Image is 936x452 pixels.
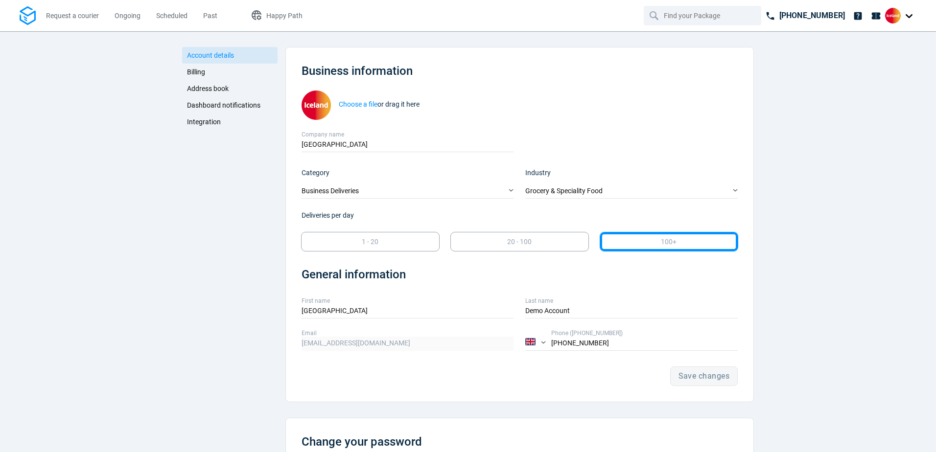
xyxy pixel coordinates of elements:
[187,101,260,109] span: Dashboard notifications
[182,80,278,97] a: Address book
[664,6,743,25] input: Find your Package
[182,97,278,113] a: Dashboard notifications
[302,329,514,338] label: Email
[525,169,551,177] span: Industry
[115,12,140,20] span: Ongoing
[203,12,217,20] span: Past
[661,237,677,247] p: 100+
[761,6,849,25] a: [PHONE_NUMBER]
[779,10,845,22] p: [PHONE_NUMBER]
[302,169,329,177] span: Category
[525,338,536,345] img: Country flag
[885,8,901,23] img: Client
[302,435,422,449] span: Change your password
[525,296,738,305] label: Last name
[339,100,377,108] strong: Choose a file
[20,6,36,25] img: Logo
[339,100,420,108] span: or drag it here
[302,184,514,199] div: Business Deliveries
[507,237,532,247] p: 20 - 100
[302,210,738,221] p: Deliveries per day
[266,12,303,20] span: Happy Path
[46,12,99,20] span: Request a courier
[187,51,234,59] span: Account details
[302,296,514,305] label: First name
[187,85,229,92] span: Address book
[187,118,221,126] span: Integration
[182,64,278,80] a: Billing
[302,130,514,139] label: Company name
[156,12,187,20] span: Scheduled
[525,184,738,199] div: Grocery & Speciality Food
[551,329,738,338] label: Phone ([PHONE_NUMBER])
[302,64,413,78] span: Business information
[302,268,406,281] span: General information
[362,237,378,247] p: 1 - 20
[182,113,278,130] a: Integration
[182,47,278,64] a: Account details
[187,68,205,76] span: Billing
[302,90,331,120] img: User uploaded content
